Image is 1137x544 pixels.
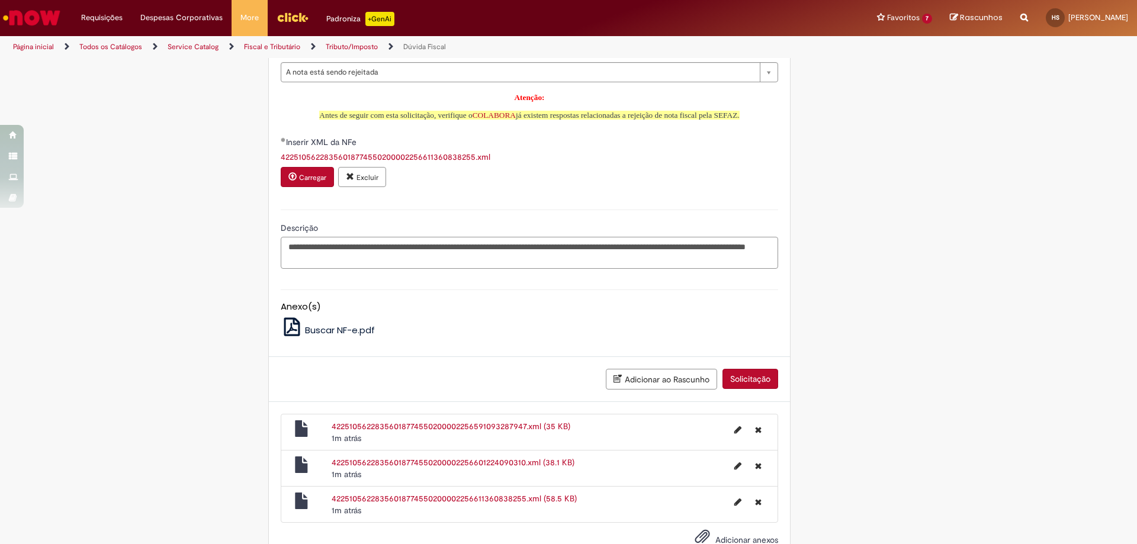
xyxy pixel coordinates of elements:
[1,6,62,30] img: ServiceNow
[326,42,378,51] a: Tributo/Imposto
[1068,12,1128,22] span: [PERSON_NAME]
[319,111,739,120] span: Antes de seguir com esta solicitação, verifique o
[514,93,542,102] strong: Atenção
[332,433,361,443] span: 1m atrás
[281,302,778,312] h5: Anexo(s)
[748,420,769,439] button: Excluir 42251056228356018774550200002256591093287947.xml
[722,369,778,389] button: Solicitação
[286,63,754,82] span: A nota está sendo rejeitada
[950,12,1003,24] a: Rascunhos
[727,456,749,475] button: Editar nome de arquivo 42251056228356018774550200002256601224090310.xml
[281,324,375,336] a: Buscar NF-e.pdf
[542,93,544,102] strong: :
[748,456,769,475] button: Excluir 42251056228356018774550200002256601224090310.xml
[240,12,259,24] span: More
[887,12,920,24] span: Favoritos
[356,173,378,182] small: Excluir
[365,12,394,26] p: +GenAi
[81,12,123,24] span: Requisições
[9,36,749,58] ul: Trilhas de página
[79,42,142,51] a: Todos os Catálogos
[332,433,361,443] time: 01/10/2025 12:09:17
[305,324,375,336] span: Buscar NF-e.pdf
[299,173,326,182] small: Carregar
[286,137,359,147] span: Inserir XML da NFe
[332,493,577,504] a: 42251056228356018774550200002256611360838255.xml (58.5 KB)
[473,111,516,120] a: COLABORA
[332,457,574,468] a: 42251056228356018774550200002256601224090310.xml (38.1 KB)
[473,111,740,120] span: já existem respostas relacionadas a rejeição de nota fiscal pela SEFAZ.
[403,42,446,51] a: Dúvida Fiscal
[281,137,286,142] span: Obrigatório Preenchido
[332,505,361,516] span: 1m atrás
[281,237,778,269] textarea: Descrição
[140,12,223,24] span: Despesas Corporativas
[338,167,386,187] button: Excluir anexo 42251056228356018774550200002256611360838255.xml
[244,42,300,51] a: Fiscal e Tributário
[326,12,394,26] div: Padroniza
[281,167,334,187] button: Carregar anexo de Inserir XML da NFe Required
[960,12,1003,23] span: Rascunhos
[332,469,361,479] span: 1m atrás
[748,493,769,511] button: Excluir 42251056228356018774550200002256611360838255.xml
[606,369,717,390] button: Adicionar ao Rascunho
[727,493,749,511] button: Editar nome de arquivo 42251056228356018774550200002256611360838255.xml
[277,8,309,26] img: click_logo_yellow_360x200.png
[281,152,490,162] a: Download de 42251056228356018774550200002256611360838255.xml
[922,14,932,24] span: 7
[727,420,749,439] button: Editar nome de arquivo 42251056228356018774550200002256591093287947.xml
[281,223,320,233] span: Descrição
[332,421,570,432] a: 42251056228356018774550200002256591093287947.xml (35 KB)
[168,42,219,51] a: Service Catalog
[332,505,361,516] time: 01/10/2025 12:09:17
[332,469,361,479] time: 01/10/2025 12:09:17
[1052,14,1059,21] span: HS
[13,42,54,51] a: Página inicial
[286,48,383,59] span: O que está acontecendo:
